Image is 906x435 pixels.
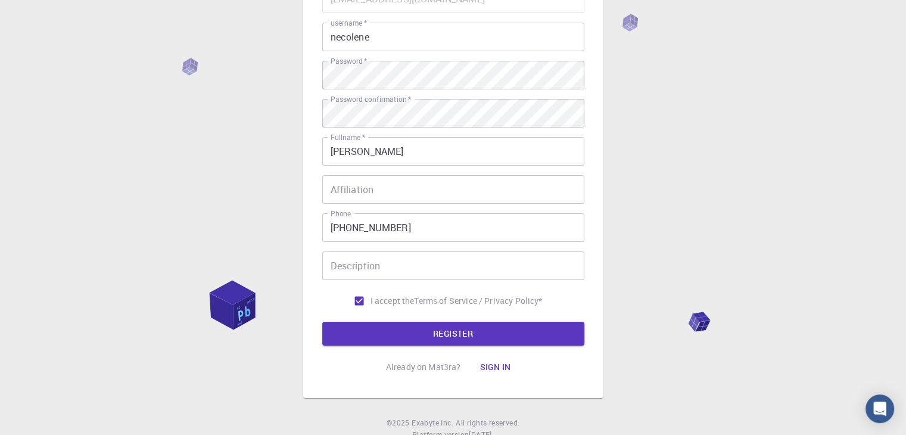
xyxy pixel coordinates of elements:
[331,132,365,142] label: Fullname
[456,417,519,429] span: All rights reserved.
[331,209,351,219] label: Phone
[865,394,894,423] div: Open Intercom Messenger
[387,417,412,429] span: © 2025
[331,18,367,28] label: username
[414,295,542,307] a: Terms of Service / Privacy Policy*
[331,56,367,66] label: Password
[386,361,461,373] p: Already on Mat3ra?
[322,322,584,346] button: REGISTER
[412,418,453,427] span: Exabyte Inc.
[412,417,453,429] a: Exabyte Inc.
[470,355,520,379] button: Sign in
[331,94,411,104] label: Password confirmation
[371,295,415,307] span: I accept the
[414,295,542,307] p: Terms of Service / Privacy Policy *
